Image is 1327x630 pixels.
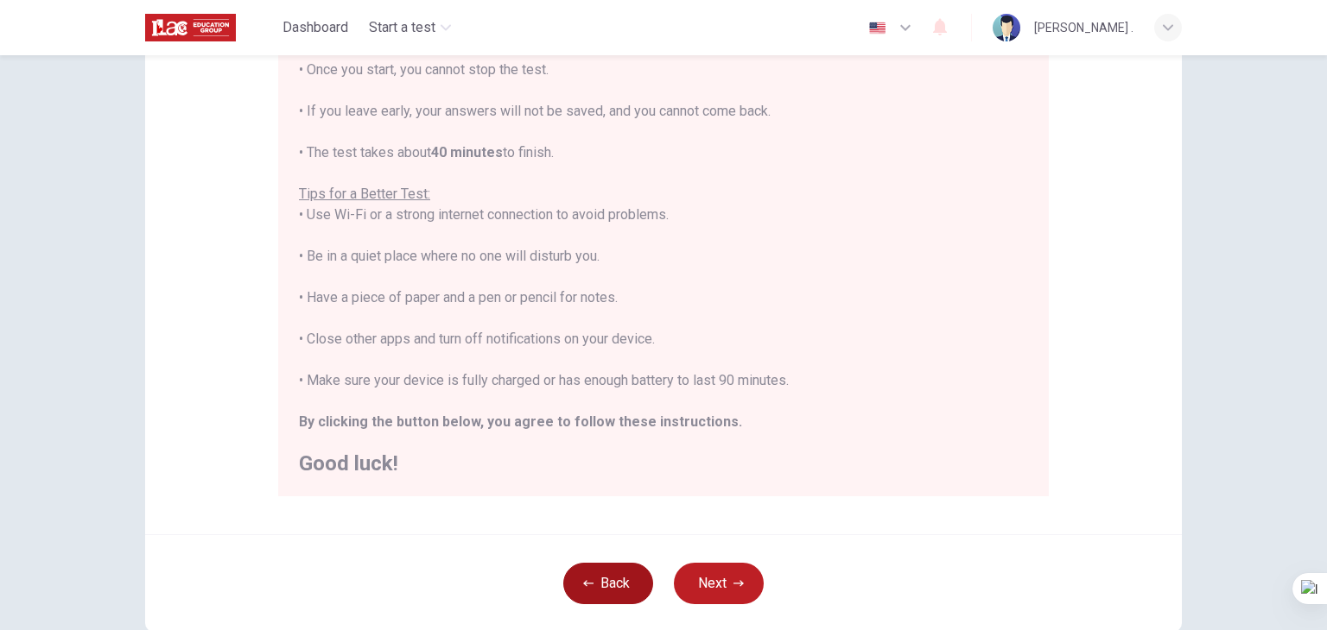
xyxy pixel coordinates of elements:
[431,144,503,161] b: 40 minutes
[867,22,888,35] img: en
[276,12,355,43] button: Dashboard
[563,563,653,604] button: Back
[299,186,430,202] u: Tips for a Better Test:
[674,563,764,604] button: Next
[299,413,742,430] b: By clicking the button below, you agree to follow these instructions.
[993,14,1020,41] img: Profile picture
[369,17,435,38] span: Start a test
[1034,17,1133,38] div: [PERSON_NAME] .
[362,12,458,43] button: Start a test
[299,453,1028,474] h2: Good luck!
[145,10,276,45] a: ILAC logo
[283,17,348,38] span: Dashboard
[145,10,236,45] img: ILAC logo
